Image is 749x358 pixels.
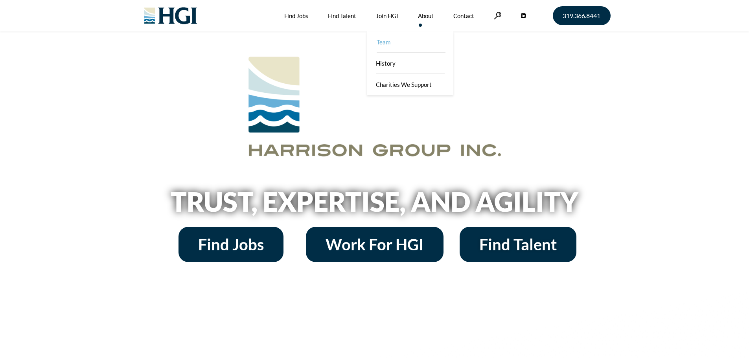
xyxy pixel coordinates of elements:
[563,13,600,19] span: 319.366.8441
[368,31,454,53] a: Team
[553,6,611,25] a: 319.366.8441
[367,53,453,74] a: History
[479,237,557,252] span: Find Talent
[151,188,599,215] h2: Trust, Expertise, and Agility
[494,12,502,19] a: Search
[460,227,576,262] a: Find Talent
[179,227,283,262] a: Find Jobs
[306,227,444,262] a: Work For HGI
[326,237,424,252] span: Work For HGI
[198,237,264,252] span: Find Jobs
[367,74,453,95] a: Charities We Support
